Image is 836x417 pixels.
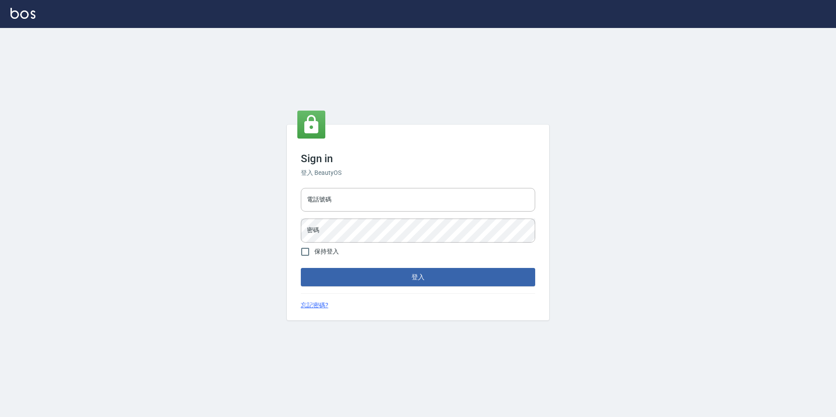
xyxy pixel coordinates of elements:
a: 忘記密碼? [301,301,328,310]
button: 登入 [301,268,535,286]
h3: Sign in [301,153,535,165]
img: Logo [10,8,35,19]
h6: 登入 BeautyOS [301,168,535,177]
span: 保持登入 [314,247,339,256]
